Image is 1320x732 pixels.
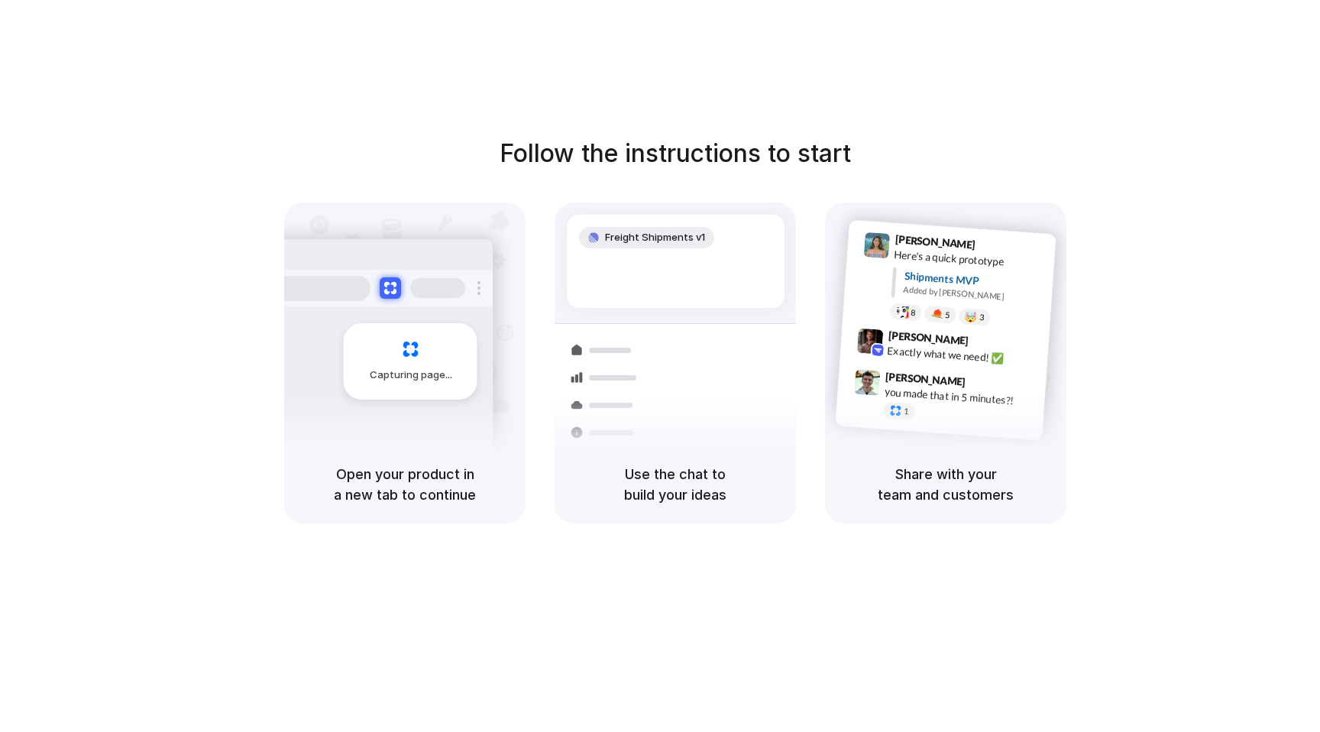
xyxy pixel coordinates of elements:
div: Exactly what we need! ✅ [887,342,1040,368]
span: 9:41 AM [980,238,1011,257]
h1: Follow the instructions to start [500,135,851,172]
h5: Use the chat to build your ideas [573,464,778,505]
span: 8 [911,309,916,317]
span: 9:42 AM [973,334,1005,352]
span: 9:47 AM [970,375,1001,394]
span: [PERSON_NAME] [888,327,969,349]
div: Here's a quick prototype [894,247,1047,273]
h5: Share with your team and customers [843,464,1048,505]
span: 1 [904,407,909,416]
span: Capturing page [370,368,455,383]
div: 🤯 [965,311,978,322]
span: 5 [945,311,950,319]
span: Freight Shipments v1 [605,230,705,245]
div: you made that in 5 minutes?! [884,384,1037,410]
h5: Open your product in a new tab to continue [302,464,507,505]
div: Shipments MVP [904,268,1045,293]
div: Added by [PERSON_NAME] [903,283,1043,306]
span: [PERSON_NAME] [895,231,975,253]
span: [PERSON_NAME] [885,368,966,390]
span: 3 [979,313,985,322]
